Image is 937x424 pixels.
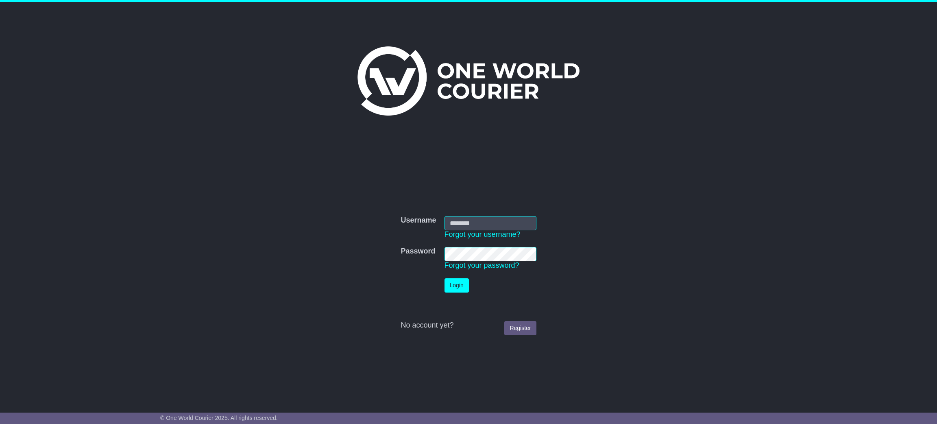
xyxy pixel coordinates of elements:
[357,46,580,116] img: One World
[160,415,278,421] span: © One World Courier 2025. All rights reserved.
[445,278,469,293] button: Login
[445,230,521,238] a: Forgot your username?
[504,321,536,335] a: Register
[401,247,435,256] label: Password
[401,321,536,330] div: No account yet?
[445,261,519,269] a: Forgot your password?
[401,216,436,225] label: Username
